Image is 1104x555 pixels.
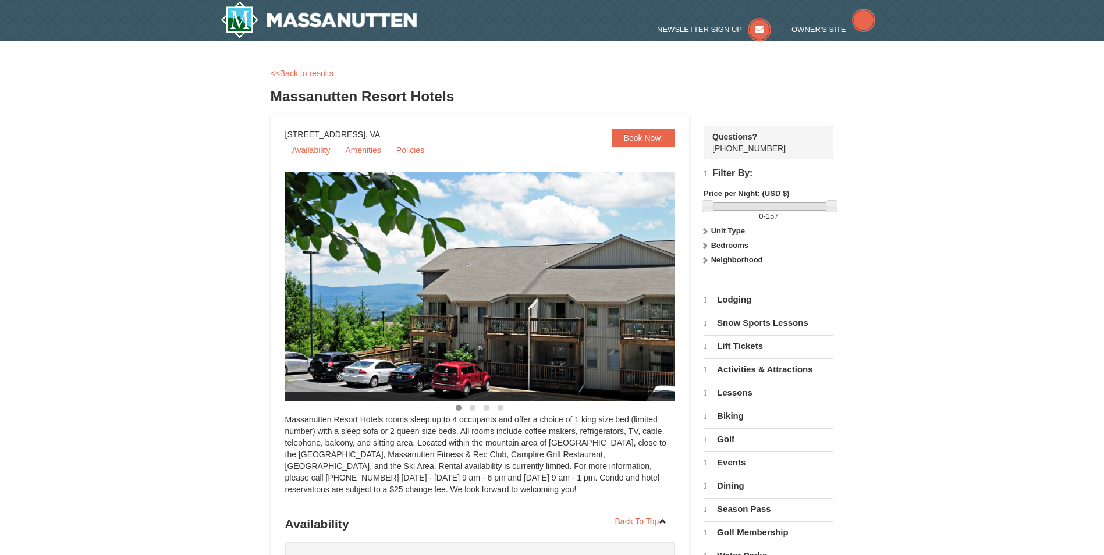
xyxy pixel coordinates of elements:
a: Dining [704,475,833,497]
strong: Bedrooms [711,241,748,250]
span: Owner's Site [791,25,846,34]
img: 19219026-1-e3b4ac8e.jpg [285,172,704,401]
a: Golf Membership [704,521,833,543]
span: 0 [759,212,763,220]
a: Policies [389,141,431,159]
strong: Unit Type [711,226,745,235]
h4: Filter By: [704,168,833,179]
span: 157 [766,212,779,220]
a: Biking [704,405,833,427]
a: Newsletter Sign Up [657,25,771,34]
a: Back To Top [608,513,675,530]
a: Owner's Site [791,25,875,34]
a: <<Back to results [271,69,333,78]
div: Massanutten Resort Hotels rooms sleep up to 4 occupants and offer a choice of 1 king size bed (li... [285,414,675,507]
label: - [704,211,833,222]
span: [PHONE_NUMBER] [712,131,812,153]
img: Massanutten Resort Logo [221,1,417,38]
a: Golf [704,428,833,450]
a: Season Pass [704,498,833,520]
a: Snow Sports Lessons [704,312,833,334]
h3: Massanutten Resort Hotels [271,85,834,108]
a: Events [704,451,833,474]
strong: Neighborhood [711,255,763,264]
span: Newsletter Sign Up [657,25,742,34]
h3: Availability [285,513,675,536]
a: Amenities [338,141,388,159]
a: Lodging [704,289,833,311]
a: Availability [285,141,338,159]
strong: Price per Night: (USD $) [704,189,789,198]
a: Activities & Attractions [704,358,833,380]
strong: Questions? [712,132,757,141]
a: Lessons [704,382,833,404]
a: Massanutten Resort [221,1,417,38]
a: Lift Tickets [704,335,833,357]
a: Book Now! [612,129,675,147]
